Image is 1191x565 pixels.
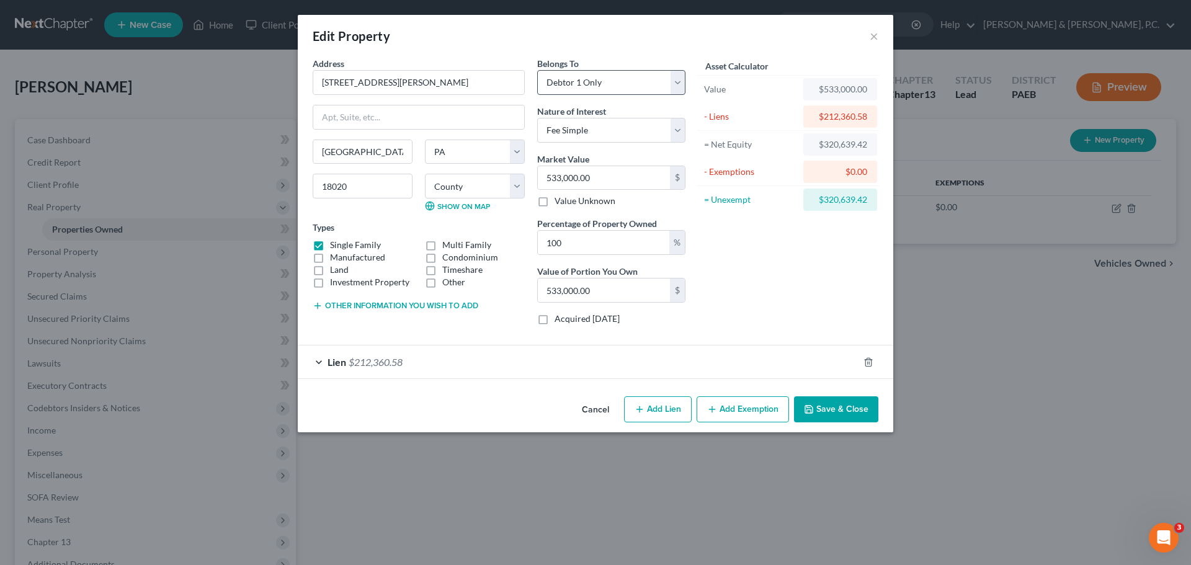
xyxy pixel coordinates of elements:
input: 0.00 [538,166,670,190]
label: Value Unknown [555,195,615,207]
span: Lien [328,356,346,368]
label: Asset Calculator [705,60,769,73]
button: Add Lien [624,396,692,422]
input: 0.00 [538,231,669,254]
div: $320,639.42 [813,138,867,151]
label: Land [330,264,349,276]
div: % [669,231,685,254]
div: $212,360.58 [813,110,867,123]
label: Condominium [442,251,498,264]
label: Investment Property [330,276,409,288]
label: Types [313,221,334,234]
button: Save & Close [794,396,878,422]
div: = Net Equity [704,138,798,151]
input: 0.00 [538,278,670,302]
button: Cancel [572,398,619,422]
label: Nature of Interest [537,105,606,118]
button: Add Exemption [697,396,789,422]
label: Single Family [330,239,381,251]
div: $533,000.00 [813,83,867,96]
label: Manufactured [330,251,385,264]
div: $320,639.42 [813,194,867,206]
span: Belongs To [537,58,579,69]
label: Percentage of Property Owned [537,217,657,230]
label: Other [442,276,465,288]
input: Apt, Suite, etc... [313,105,524,129]
button: Other information you wish to add [313,301,478,311]
a: Show on Map [425,201,490,211]
span: 3 [1174,523,1184,533]
input: Enter city... [313,140,412,164]
div: $ [670,166,685,190]
label: Timeshare [442,264,483,276]
span: $212,360.58 [349,356,403,368]
div: Edit Property [313,27,390,45]
div: - Liens [704,110,798,123]
iframe: Intercom live chat [1149,523,1179,553]
div: - Exemptions [704,166,798,178]
label: Acquired [DATE] [555,313,620,325]
label: Value of Portion You Own [537,265,638,278]
label: Market Value [537,153,589,166]
label: Multi Family [442,239,491,251]
div: Value [704,83,798,96]
button: × [870,29,878,43]
input: Enter address... [313,71,524,94]
div: $ [670,278,685,302]
span: Address [313,58,344,69]
input: Enter zip... [313,174,413,198]
div: = Unexempt [704,194,798,206]
div: $0.00 [813,166,867,178]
